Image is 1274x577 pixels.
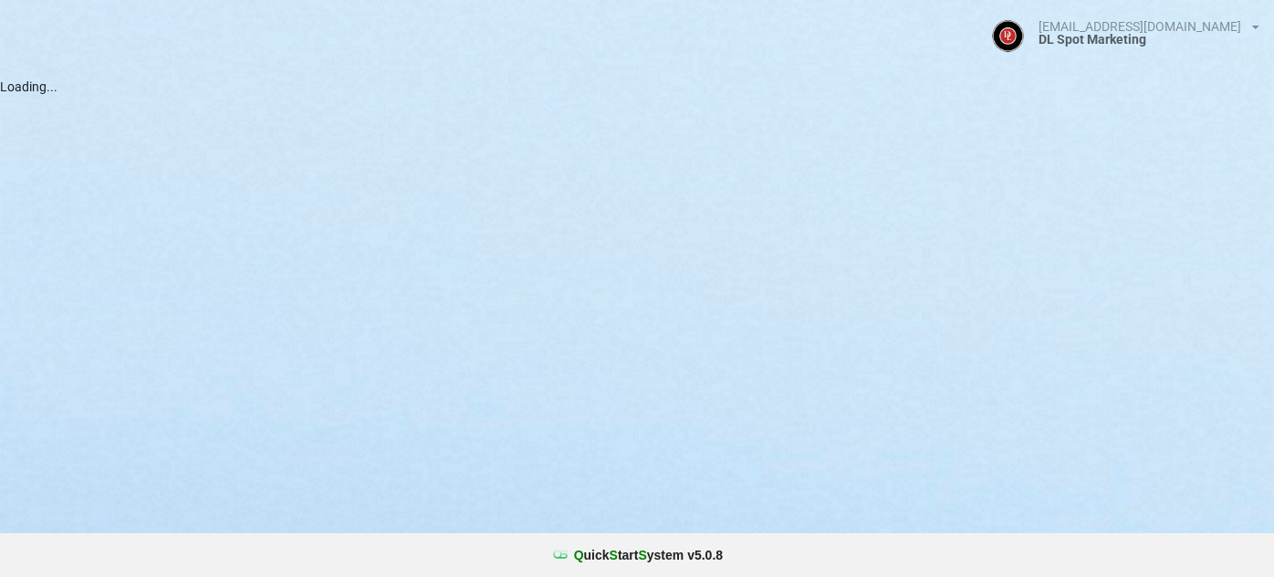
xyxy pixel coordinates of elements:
span: S [638,548,646,562]
span: S [610,548,618,562]
div: DL Spot Marketing [1039,33,1259,46]
img: ACg8ocJBJY4Ud2iSZOJ0dI7f7WKL7m7EXPYQEjkk1zIsAGHMA41r1c4--g=s96-c [992,20,1024,52]
div: [EMAIL_ADDRESS][DOMAIN_NAME] [1039,20,1241,33]
b: uick tart ystem v 5.0.8 [574,546,723,564]
img: favicon.ico [551,546,569,564]
span: Q [574,548,584,562]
